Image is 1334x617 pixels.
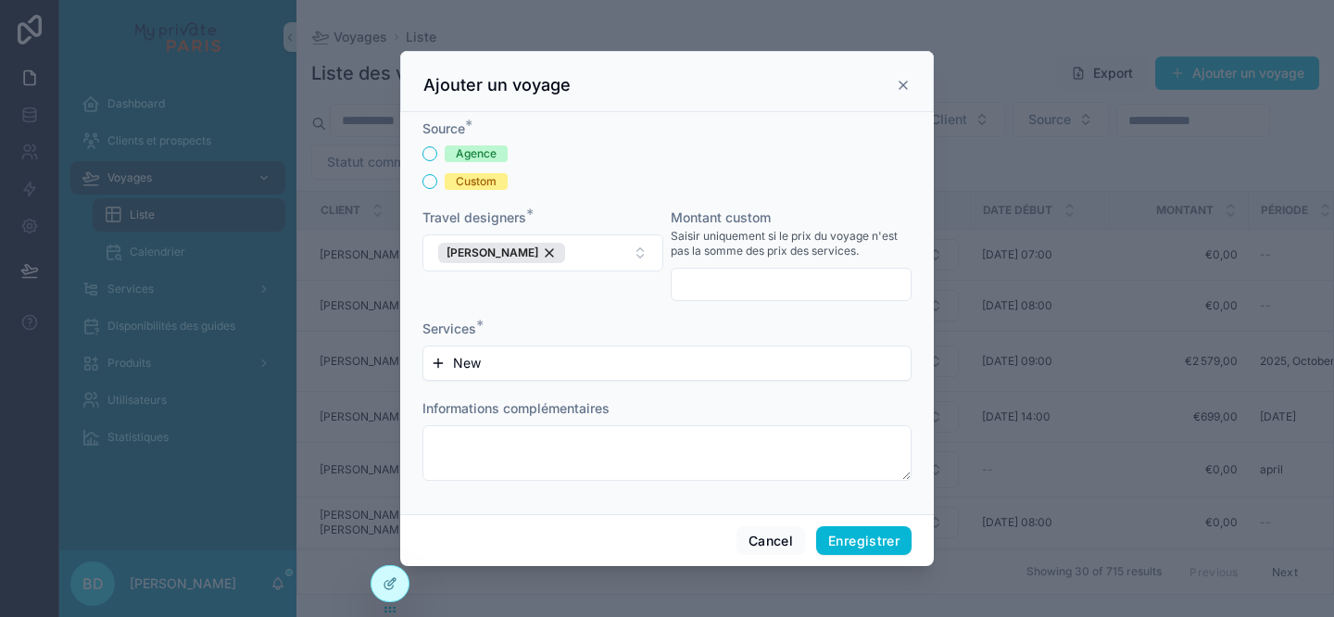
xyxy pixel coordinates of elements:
span: Travel designers [422,209,526,225]
button: New [431,354,903,372]
button: Unselect 2 [438,243,565,263]
div: Custom [456,173,497,190]
span: New [453,354,481,372]
button: Select Button [422,234,663,271]
span: Source [422,120,465,136]
button: Enregistrer [816,526,912,556]
span: [PERSON_NAME] [447,246,538,260]
span: Services [422,321,476,336]
span: Saisir uniquement si le prix du voyage n'est pas la somme des prix des services. [671,229,912,258]
h3: Ajouter un voyage [423,74,571,96]
span: Informations complémentaires [422,400,610,416]
button: Cancel [736,526,805,556]
span: Montant custom [671,209,771,225]
div: Agence [456,145,497,162]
